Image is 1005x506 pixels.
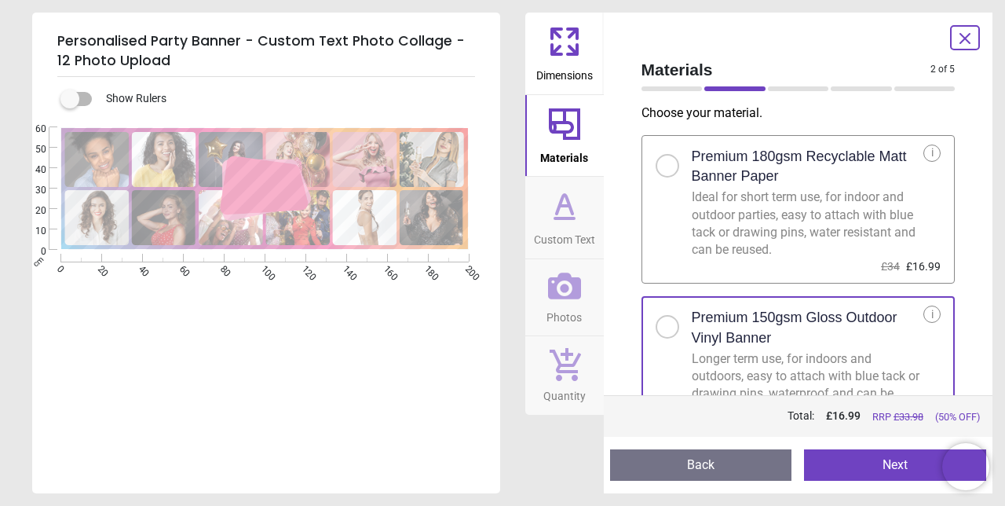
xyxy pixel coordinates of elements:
div: Ideal for short term use, for indoor and outdoor parties, easy to attach with blue tack or drawin... [692,189,924,259]
button: Custom Text [525,177,604,258]
div: Show Rulers [70,90,500,108]
iframe: Brevo live chat [942,443,989,490]
h2: Premium 150gsm Gloss Outdoor Vinyl Banner [692,308,924,347]
button: Materials [525,95,604,177]
span: 50 [16,143,46,156]
button: Dimensions [525,13,604,94]
div: Longer term use, for indoors and outdoors, easy to attach with blue tack or drawing pins, waterpr... [692,350,924,421]
span: Custom Text [534,225,595,248]
span: £ [826,409,861,424]
span: RRP [872,410,923,424]
button: Photos [525,259,604,336]
span: 60 [16,123,46,136]
h5: Personalised Party Banner - Custom Text Photo Collage - 12 Photo Upload [57,25,475,77]
h2: Premium 180gsm Recyclable Matt Banner Paper [692,147,924,186]
span: Materials [540,143,588,167]
span: Quantity [543,381,586,405]
div: i [923,306,941,323]
div: i [923,145,941,162]
span: £34 [881,260,900,273]
span: 16.99 [832,409,861,422]
button: Back [610,449,792,481]
p: Choose your material . [641,104,968,122]
span: 10 [16,225,46,238]
span: 20 [16,204,46,218]
button: Next [804,449,986,481]
button: Quantity [525,336,604,415]
span: Dimensions [536,60,593,84]
span: £16.99 [906,260,941,273]
span: 0 [16,245,46,258]
div: Total: [640,409,981,424]
span: 40 [16,163,46,177]
span: 2 of 5 [930,63,955,76]
span: cm [31,255,45,269]
span: (50% OFF) [935,410,980,424]
span: Materials [641,58,931,81]
span: 30 [16,184,46,197]
span: £ 33.98 [894,411,923,423]
span: Photos [546,302,582,326]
